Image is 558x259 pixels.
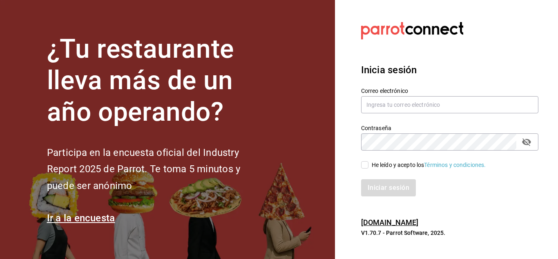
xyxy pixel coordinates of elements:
h1: ¿Tu restaurante lleva más de un año operando? [47,34,268,128]
a: Ir a la encuesta [47,212,115,224]
div: He leído y acepto los [372,161,486,169]
h2: Participa en la encuesta oficial del Industry Report 2025 de Parrot. Te toma 5 minutos y puede se... [47,144,268,194]
label: Correo electrónico [361,88,538,94]
a: [DOMAIN_NAME] [361,218,419,227]
p: V1.70.7 - Parrot Software, 2025. [361,229,538,237]
label: Contraseña [361,125,538,131]
h3: Inicia sesión [361,63,538,77]
a: Términos y condiciones. [424,162,486,168]
input: Ingresa tu correo electrónico [361,96,538,113]
button: passwordField [520,135,533,149]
